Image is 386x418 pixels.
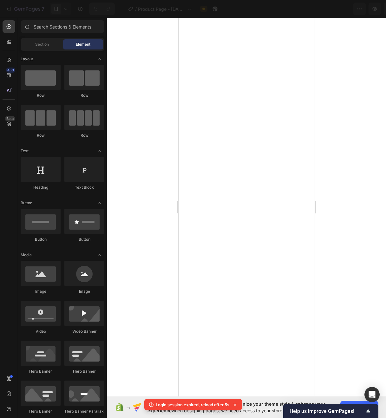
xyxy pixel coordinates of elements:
div: 450 [6,68,15,73]
div: Text Block [64,185,104,190]
span: Toggle open [94,250,104,260]
button: Save [320,3,341,15]
div: Hero Banner [64,369,104,374]
div: Video [21,329,61,334]
div: Hero Banner Parallax [64,408,104,414]
div: Open Intercom Messenger [364,387,380,402]
div: Row [64,133,104,138]
span: Your page is password protected. To when designing pages, we need access to your store password. [147,401,340,414]
div: Button [21,237,61,242]
div: Undo/Redo [89,3,115,15]
button: 1 product assigned [257,3,318,15]
div: Button [64,237,104,242]
div: Row [21,133,61,138]
div: Hero Banner [21,408,61,414]
span: Help us improve GemPages! [290,408,364,414]
div: Heading [21,185,61,190]
button: Show survey - Help us improve GemPages! [290,407,372,415]
div: Video Banner [64,329,104,334]
p: 7 [42,5,44,13]
div: Hero Banner [21,369,61,374]
div: Image [64,289,104,294]
div: Row [64,93,104,98]
span: Layout [21,56,33,62]
span: Media [21,252,32,258]
span: Section [35,42,49,47]
input: Search Sections & Elements [21,20,104,33]
button: Publish [344,3,370,15]
span: Element [76,42,90,47]
span: Product Page - [DATE] 11:59:36 [138,6,185,12]
span: Toggle open [94,198,104,208]
span: / [135,6,137,12]
span: Save [326,6,336,12]
button: 7 [3,3,47,15]
div: Publish [349,6,365,12]
iframe: Design area [179,18,315,396]
span: Toggle open [94,54,104,64]
span: Text [21,148,29,154]
span: Toggle open [94,146,104,156]
div: Beta [5,116,15,121]
button: Allow access [340,401,378,414]
div: Image [21,289,61,294]
div: Row [21,93,61,98]
p: Login session expired, reload after 5s [156,402,229,408]
span: Button [21,200,32,206]
span: 1 product assigned [262,6,304,12]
